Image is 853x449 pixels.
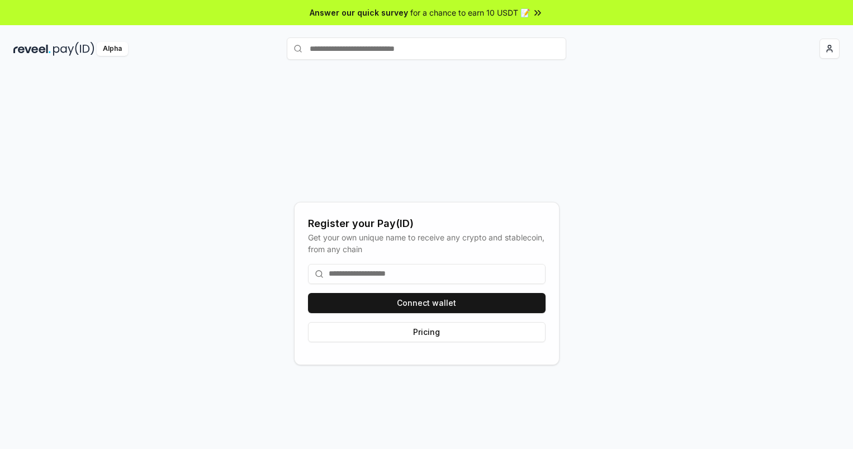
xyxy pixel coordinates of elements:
button: Connect wallet [308,293,546,313]
span: Answer our quick survey [310,7,408,18]
div: Register your Pay(ID) [308,216,546,231]
img: pay_id [53,42,94,56]
div: Alpha [97,42,128,56]
span: for a chance to earn 10 USDT 📝 [410,7,530,18]
button: Pricing [308,322,546,342]
div: Get your own unique name to receive any crypto and stablecoin, from any chain [308,231,546,255]
img: reveel_dark [13,42,51,56]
